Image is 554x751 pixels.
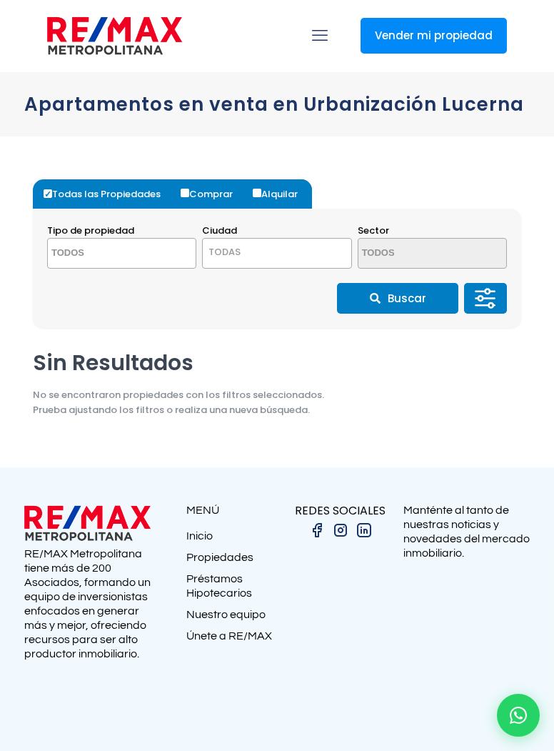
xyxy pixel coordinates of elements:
a: Vender mi propiedad [361,18,507,54]
p: Manténte al tanto de nuestras noticias y novedades del mercado inmobiliario. [403,503,530,560]
p: MENÚ [186,503,277,518]
input: Comprar [181,189,189,197]
a: Propiedades [186,550,277,572]
p: No se encontraron propiedades con los filtros seleccionados. Prueba ajustando los filtros o reali... [33,387,324,417]
a: mobile menu [308,24,332,48]
h2: Sin Resultados [33,349,324,377]
img: remax-metropolitana-logo [47,14,182,57]
span: Tipo de propiedad [47,224,134,237]
p: RE/MAX Metropolitana tiene más de 200 Asociados, formando un equipo de inversionistas enfocados e... [24,547,151,661]
label: Comprar [177,179,247,209]
a: Nuestro equipo [186,607,277,629]
input: Alquilar [253,189,261,197]
label: Todas las Propiedades [40,179,175,209]
a: Únete a RE/MAX [186,629,277,650]
img: remax metropolitana logo [24,503,151,543]
a: Préstamos Hipotecarios [186,572,277,607]
span: TODAS [203,242,351,262]
img: linkedin.png [356,522,373,539]
h1: Apartamentos en venta en Urbanización Lucerna [24,94,530,115]
span: TODAS [202,238,351,269]
button: Buscar [337,283,458,314]
span: TODAS [208,245,241,259]
img: instagram.png [332,522,349,539]
textarea: Search [358,239,480,269]
a: Inicio [186,529,277,550]
input: Todas las Propiedades [44,189,52,198]
textarea: Search [48,239,169,269]
img: facebook.png [308,522,326,539]
label: Alquilar [249,179,312,209]
span: Sector [358,224,389,237]
p: REDES SOCIALES [277,503,403,518]
span: Ciudad [202,224,237,237]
